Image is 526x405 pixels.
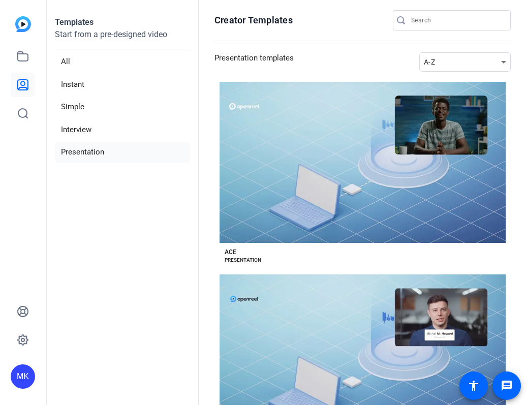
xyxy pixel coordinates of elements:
li: Simple [55,97,190,117]
li: Instant [55,74,190,95]
mat-icon: accessibility [468,380,480,392]
input: Search [411,14,503,26]
li: All [55,51,190,72]
div: ACE [225,248,236,256]
h1: Creator Templates [214,14,293,26]
div: MK [11,364,35,389]
img: blue-gradient.svg [15,16,31,32]
span: A-Z [424,58,435,66]
h3: Presentation templates [214,52,294,72]
li: Interview [55,119,190,140]
strong: Templates [55,17,94,27]
div: PRESENTATION [225,256,261,264]
li: Presentation [55,142,190,163]
p: Start from a pre-designed video [55,28,190,49]
mat-icon: message [501,380,513,392]
button: Template image [220,82,506,243]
